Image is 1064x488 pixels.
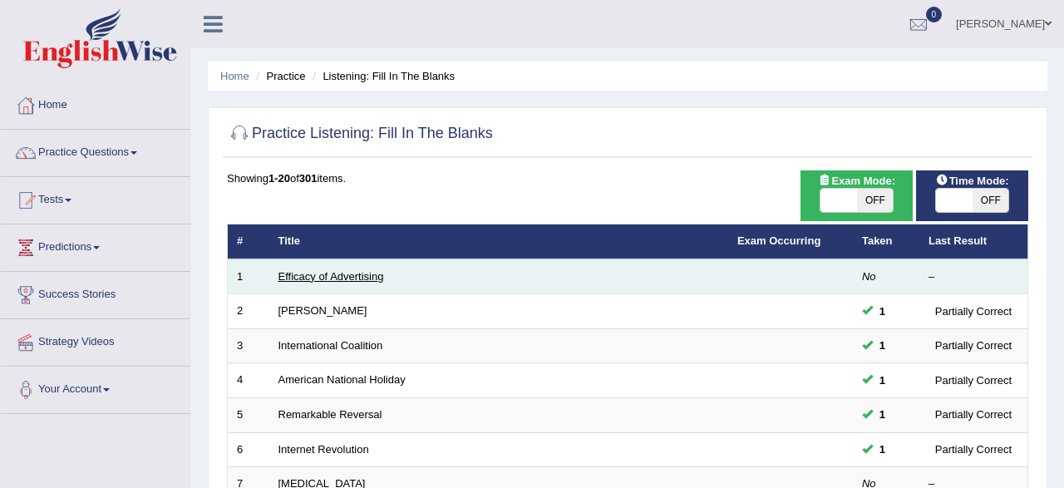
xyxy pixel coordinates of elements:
a: Predictions [1,224,190,266]
span: You can still take this question [873,441,892,458]
th: Last Result [919,224,1028,259]
a: American National Holiday [278,373,406,386]
span: Exam Mode: [811,172,901,190]
a: Efficacy of Advertising [278,270,384,283]
a: International Coalition [278,339,383,352]
span: You can still take this question [873,406,892,423]
div: Partially Correct [929,441,1018,458]
div: Show exams occurring in exams [800,170,913,221]
span: Time Mode: [929,172,1016,190]
a: Home [1,82,190,124]
span: You can still take this question [873,303,892,320]
th: # [228,224,269,259]
span: OFF [973,189,1009,212]
div: Partially Correct [929,406,1018,423]
div: Partially Correct [929,303,1018,320]
div: Showing of items. [227,170,1028,186]
td: 6 [228,432,269,467]
h2: Practice Listening: Fill In The Blanks [227,121,493,146]
a: Internet Revolution [278,443,369,456]
div: Partially Correct [929,372,1018,389]
td: 5 [228,398,269,433]
a: Strategy Videos [1,319,190,361]
li: Practice [252,68,305,84]
td: 1 [228,259,269,294]
span: You can still take this question [873,372,892,389]
span: OFF [857,189,894,212]
th: Taken [853,224,919,259]
a: [PERSON_NAME] [278,304,367,317]
a: Your Account [1,367,190,408]
a: Success Stories [1,272,190,313]
td: 2 [228,294,269,329]
a: Remarkable Reversal [278,408,382,421]
td: 4 [228,363,269,398]
div: Partially Correct [929,337,1018,354]
div: – [929,269,1018,285]
th: Title [269,224,728,259]
li: Listening: Fill In The Blanks [308,68,455,84]
a: Practice Questions [1,130,190,171]
a: Tests [1,177,190,219]
em: No [862,270,876,283]
td: 3 [228,328,269,363]
b: 301 [299,172,318,185]
a: Home [220,70,249,82]
b: 1-20 [268,172,290,185]
a: Exam Occurring [737,234,820,247]
span: 0 [926,7,943,22]
span: You can still take this question [873,337,892,354]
